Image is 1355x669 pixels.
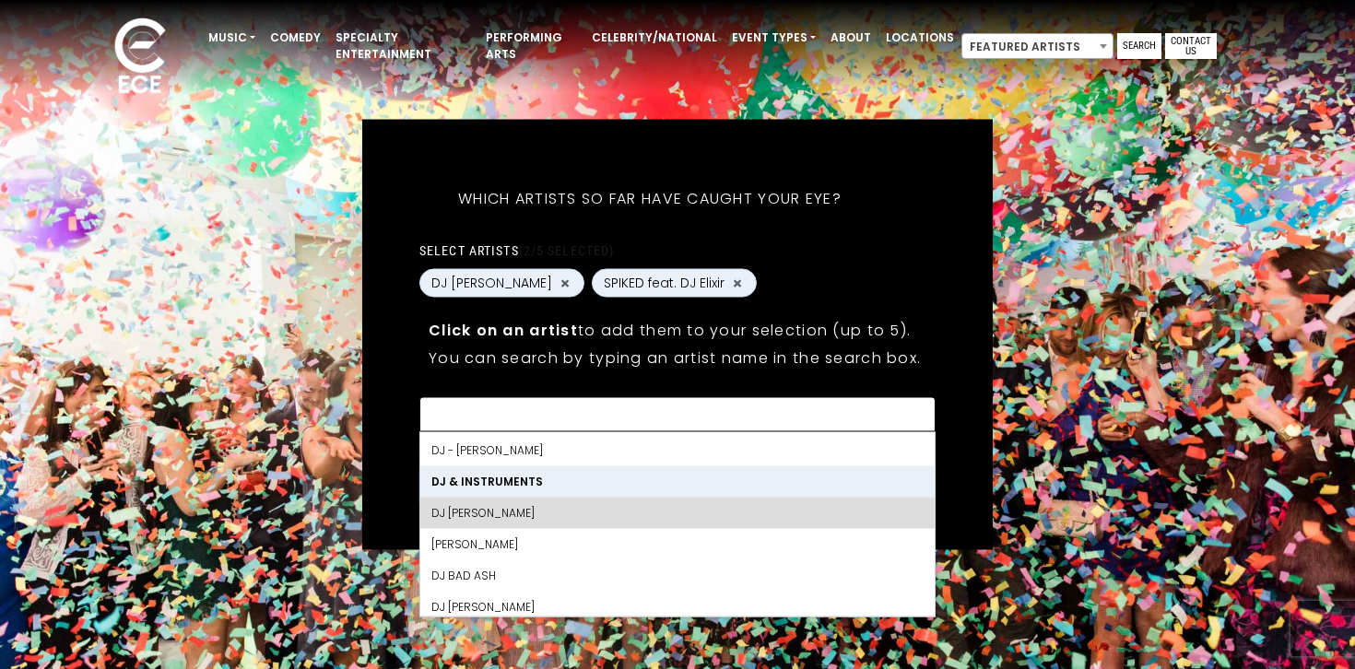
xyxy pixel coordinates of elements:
a: Specialty Entertainment [328,22,478,70]
a: About [823,22,878,53]
span: (2/5 selected) [519,243,615,258]
a: Search [1117,33,1161,59]
li: DJ & Instruments [420,466,935,498]
h5: Which artists so far have caught your eye? [419,166,880,232]
li: [PERSON_NAME] [420,529,935,560]
a: Locations [878,22,961,53]
strong: Click on an artist [429,320,578,341]
span: SPIKED feat. DJ Elixir [604,274,725,293]
li: DJ [PERSON_NAME] [420,498,935,529]
span: DJ [PERSON_NAME] [431,274,552,293]
button: Remove DJ Allure [558,275,572,291]
span: Featured Artists [962,34,1113,60]
label: Select artists [419,242,614,259]
li: DJ - [PERSON_NAME] [420,435,935,466]
p: You can search by typing an artist name in the search box. [429,346,926,370]
p: to add them to your selection (up to 5). [429,319,926,342]
li: DJ Bad Ash [420,560,935,592]
textarea: Search [431,409,924,426]
img: ece_new_logo_whitev2-1.png [94,13,186,102]
a: Celebrity/National [584,22,725,53]
li: DJ [PERSON_NAME] [420,592,935,623]
span: Featured Artists [961,33,1113,59]
a: Contact Us [1165,33,1217,59]
a: Performing Arts [478,22,584,70]
a: Comedy [263,22,328,53]
a: Music [201,22,263,53]
button: Remove SPIKED feat. DJ Elixir [730,275,745,291]
a: Event Types [725,22,823,53]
